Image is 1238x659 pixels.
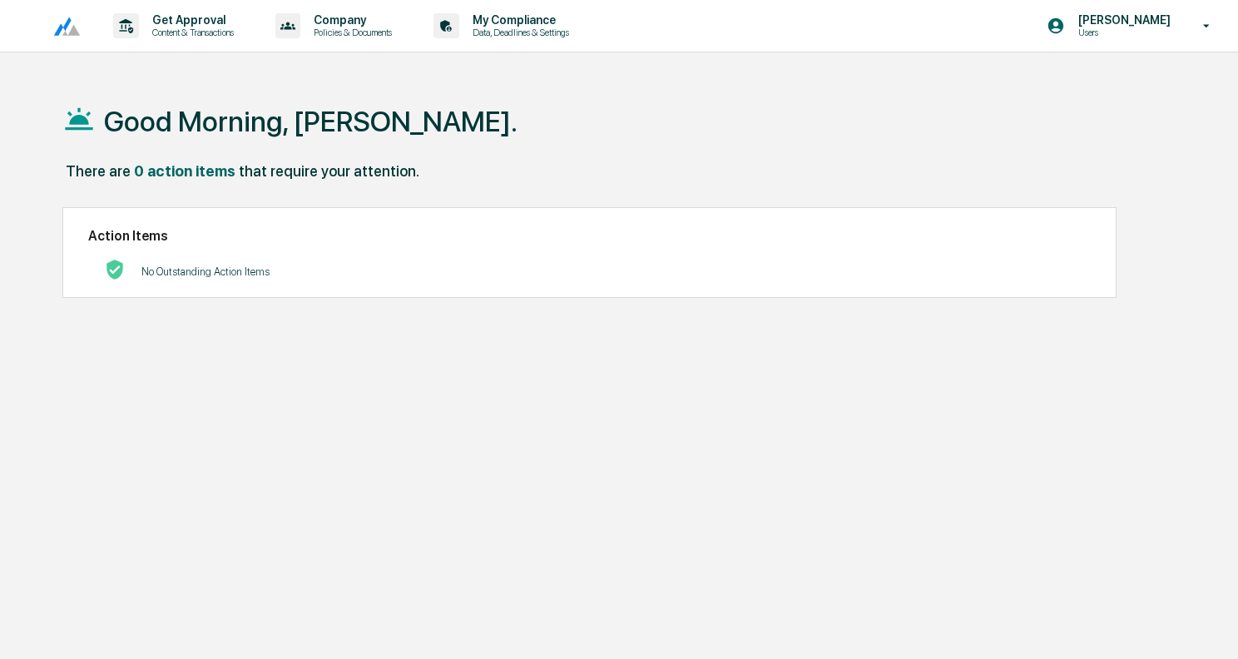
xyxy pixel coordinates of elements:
div: that require your attention. [239,162,419,180]
img: logo [40,16,80,37]
p: Users [1065,27,1179,38]
h1: Good Morning, [PERSON_NAME]. [104,105,517,138]
div: There are [66,162,131,180]
p: No Outstanding Action Items [141,265,270,278]
img: No Actions logo [105,260,125,280]
p: [PERSON_NAME] [1065,13,1179,27]
p: Company [300,13,400,27]
div: 0 action items [134,162,235,180]
p: Content & Transactions [139,27,242,38]
p: Get Approval [139,13,242,27]
p: Data, Deadlines & Settings [459,27,577,38]
p: Policies & Documents [300,27,400,38]
h2: Action Items [88,228,1091,244]
p: My Compliance [459,13,577,27]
